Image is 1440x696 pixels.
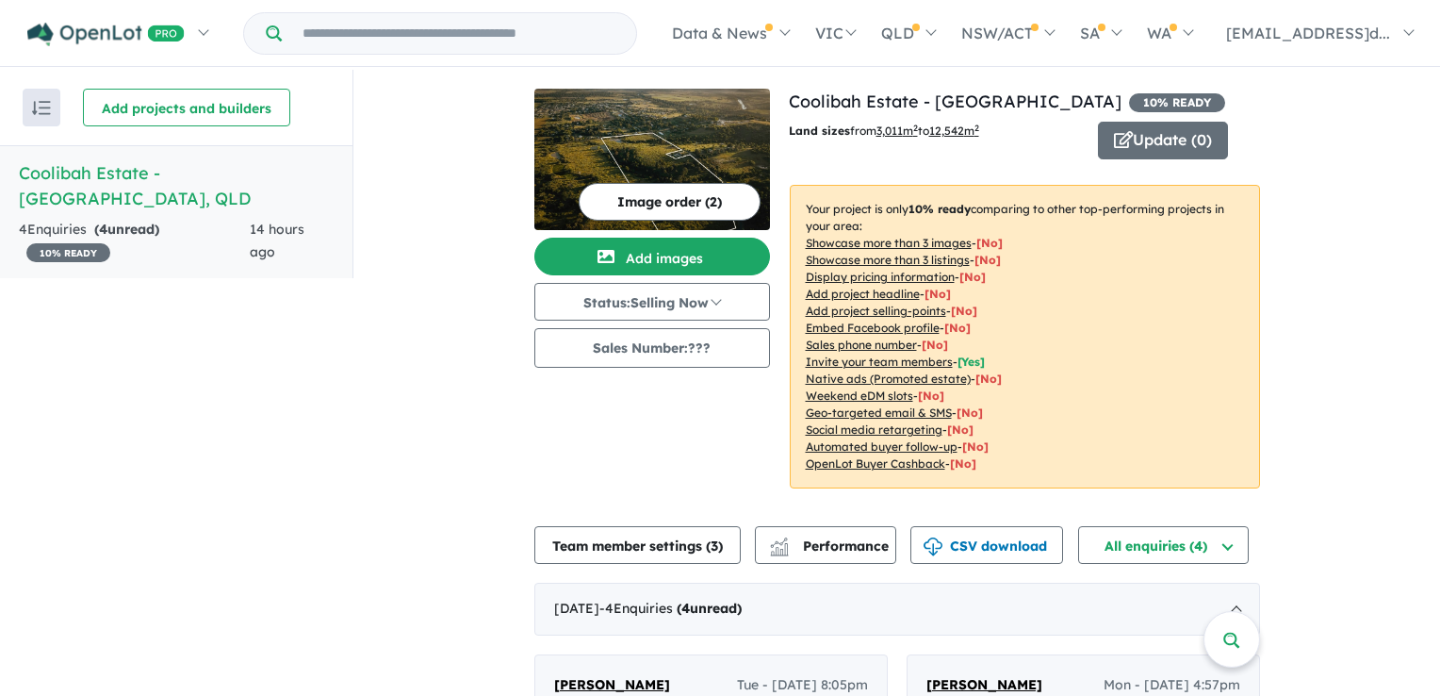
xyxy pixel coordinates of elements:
[534,328,770,368] button: Sales Number:???
[876,124,918,138] u: 3,011 m
[974,123,979,133] sup: 2
[554,676,670,693] span: [PERSON_NAME]
[1129,93,1225,112] span: 10 % READY
[534,526,741,564] button: Team member settings (3)
[962,439,989,454] span: [No]
[19,219,250,264] div: 4 Enquir ies
[83,89,290,126] button: Add projects and builders
[677,600,742,617] strong: ( unread)
[27,23,185,46] img: Openlot PRO Logo White
[790,185,1260,489] p: Your project is only comparing to other top-performing projects in your area: - - - - - - - - - -...
[959,270,986,284] span: [ No ]
[806,423,942,437] u: Social media retargeting
[950,456,976,471] span: [No]
[806,389,913,403] u: Weekend eDM slots
[806,270,955,284] u: Display pricing information
[951,304,977,318] span: [ No ]
[534,283,770,321] button: Status:Selling Now
[19,160,334,211] h5: Coolibah Estate - [GEOGRAPHIC_DATA] , QLD
[1078,526,1249,564] button: All enquiries (4)
[579,183,761,221] button: Image order (2)
[773,538,889,555] span: Performance
[806,355,953,369] u: Invite your team members
[32,101,51,115] img: sort.svg
[789,124,850,138] b: Land sizes
[908,202,971,216] b: 10 % ready
[924,538,942,556] img: download icon
[806,372,971,386] u: Native ads (Promoted estate)
[926,676,1042,693] span: [PERSON_NAME]
[770,538,787,548] img: line-chart.svg
[789,91,1121,112] a: Coolibah Estate - [GEOGRAPHIC_DATA]
[1226,24,1390,42] span: [EMAIL_ADDRESS]d...
[534,89,770,230] img: Coolibah Estate - Lowood
[806,406,952,420] u: Geo-targeted email & SMS
[925,287,951,301] span: [ No ]
[975,372,1002,386] span: [No]
[957,406,983,420] span: [No]
[789,122,1084,141] p: from
[947,423,974,437] span: [No]
[806,338,917,352] u: Sales phone number
[806,236,972,250] u: Showcase more than 3 images
[806,439,957,454] u: Automated buyer follow-up
[918,389,944,403] span: [No]
[976,236,1003,250] span: [ No ]
[250,221,304,260] span: 14 hours ago
[26,243,110,262] span: 10 % READY
[755,526,896,564] button: Performance
[806,304,946,318] u: Add project selling-points
[910,526,1063,564] button: CSV download
[806,321,940,335] u: Embed Facebook profile
[944,321,971,335] span: [ No ]
[534,238,770,275] button: Add images
[534,583,1260,636] div: [DATE]
[922,338,948,352] span: [ No ]
[711,538,718,555] span: 3
[1098,122,1228,159] button: Update (0)
[99,221,107,238] span: 4
[286,13,632,54] input: Try estate name, suburb, builder or developer
[974,253,1001,267] span: [ No ]
[806,287,920,301] u: Add project headline
[599,600,742,617] span: - 4 Enquir ies
[957,355,985,369] span: [ Yes ]
[770,543,789,555] img: bar-chart.svg
[806,456,945,471] u: OpenLot Buyer Cashback
[681,600,690,617] span: 4
[94,221,159,238] strong: ( unread)
[913,123,918,133] sup: 2
[929,124,979,138] u: 12,542 m
[806,253,970,267] u: Showcase more than 3 listings
[918,124,979,138] span: to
